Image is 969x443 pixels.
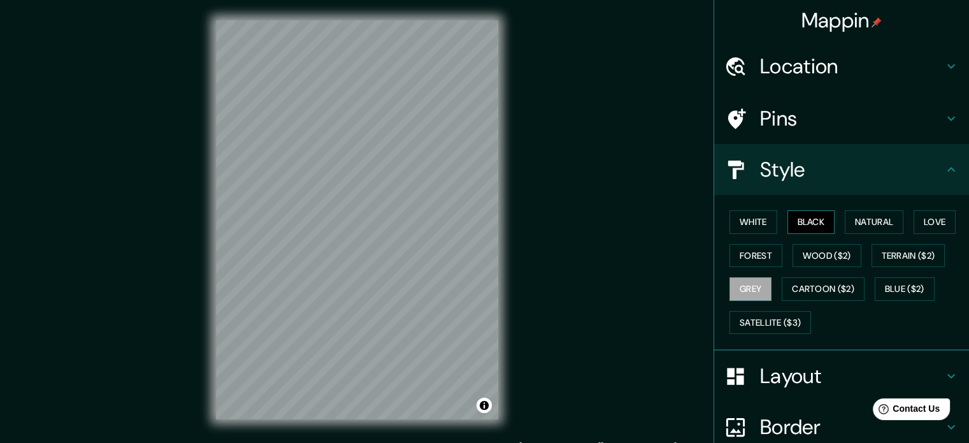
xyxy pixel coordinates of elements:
h4: Location [760,54,944,79]
button: Black [787,210,835,234]
div: Style [714,144,969,195]
button: Terrain ($2) [872,244,945,268]
button: Toggle attribution [477,398,492,413]
h4: Layout [760,363,944,389]
iframe: Help widget launcher [856,393,955,429]
button: Satellite ($3) [729,311,811,335]
div: Location [714,41,969,92]
div: Pins [714,93,969,144]
button: Blue ($2) [875,277,935,301]
h4: Mappin [801,8,882,33]
button: Forest [729,244,782,268]
button: Wood ($2) [793,244,861,268]
button: Cartoon ($2) [782,277,865,301]
button: Love [914,210,956,234]
button: Grey [729,277,772,301]
button: Natural [845,210,903,234]
canvas: Map [216,20,498,419]
h4: Style [760,157,944,182]
button: White [729,210,777,234]
h4: Border [760,414,944,440]
div: Layout [714,351,969,402]
h4: Pins [760,106,944,131]
img: pin-icon.png [872,17,882,27]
